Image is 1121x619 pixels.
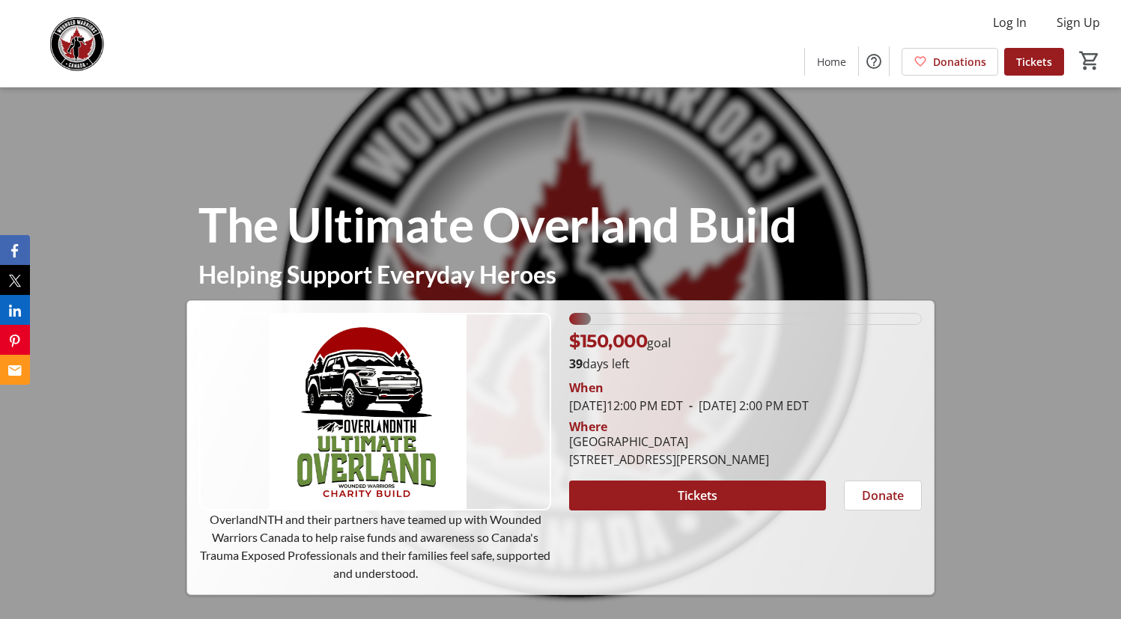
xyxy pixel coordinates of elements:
[9,6,142,81] img: Wounded Warriors Canada 's Logo
[569,355,921,373] p: days left
[569,379,604,397] div: When
[981,10,1039,34] button: Log In
[902,48,998,76] a: Donations
[1045,10,1112,34] button: Sign Up
[569,421,607,433] div: Where
[683,397,699,414] span: -
[805,48,858,76] a: Home
[569,330,647,352] span: $150,000
[569,356,583,372] span: 39
[569,397,683,414] span: [DATE] 12:00 PM EDT
[1004,48,1064,76] a: Tickets
[569,313,921,325] div: 6.138166666666667% of fundraising goal reached
[993,13,1027,31] span: Log In
[569,328,671,355] p: goal
[862,487,904,504] span: Donate
[859,46,889,76] button: Help
[1016,54,1052,70] span: Tickets
[678,487,717,504] span: Tickets
[569,481,825,510] button: Tickets
[569,433,769,451] div: [GEOGRAPHIC_DATA]
[1057,13,1100,31] span: Sign Up
[683,397,809,414] span: [DATE] 2:00 PM EDT
[199,313,551,510] img: Campaign CTA Media Photo
[198,260,556,289] span: Helping Support Everyday Heroes
[198,195,797,253] span: The Ultimate Overland Build
[933,54,986,70] span: Donations
[1076,47,1103,74] button: Cart
[200,512,550,580] span: OverlandNTH and their partners have teamed up with Wounded Warriors Canada to help raise funds an...
[844,481,922,510] button: Donate
[817,54,846,70] span: Home
[569,451,769,469] div: [STREET_ADDRESS][PERSON_NAME]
